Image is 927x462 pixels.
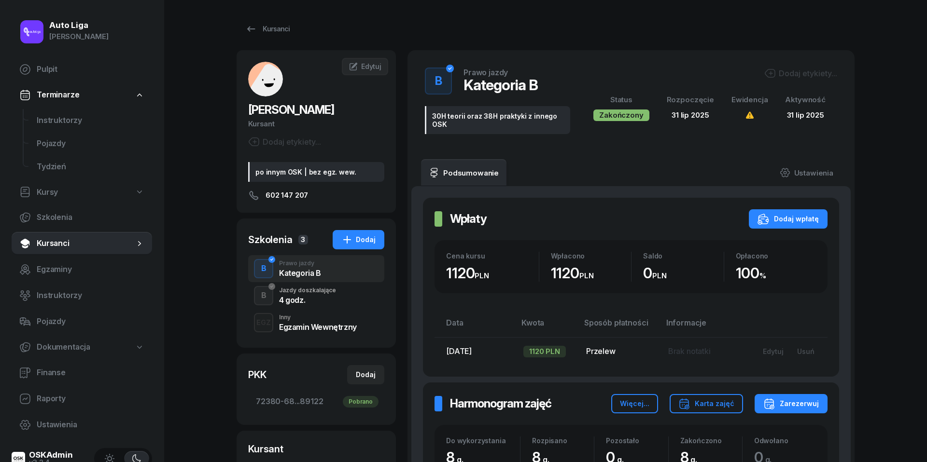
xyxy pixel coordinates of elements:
span: Brak notatki [668,346,711,356]
div: 0 [643,264,724,282]
button: EGZInnyEgzamin Wewnętrzny [248,309,384,336]
a: Kursy [12,181,152,204]
a: Edytuj [342,58,388,75]
button: Więcej... [611,394,658,413]
div: Kategoria B [463,76,538,94]
button: Edytuj [756,343,790,359]
span: Egzaminy [37,263,144,276]
div: Egzamin Wewnętrzny [279,323,357,331]
div: Dodaj [341,234,376,245]
a: Ustawienia [12,413,152,436]
span: Kursy [37,186,58,199]
div: Saldo [643,252,724,260]
small: PLN [652,271,667,280]
div: 1120 PLN [523,346,566,357]
div: [PERSON_NAME] [49,30,109,43]
div: Usuń [797,347,815,355]
div: OSKAdmin [29,451,73,459]
div: Kursant [248,442,384,456]
a: Egzaminy [12,258,152,281]
div: Zarezerwuj [763,398,819,409]
div: Cena kursu [446,252,539,260]
a: Pulpit [12,58,152,81]
div: Dodaj [356,369,376,380]
div: Odwołano [754,436,816,445]
span: Tydzień [37,161,144,173]
div: B [257,260,270,277]
span: 72380-68...89122 [256,395,377,408]
span: Pojazdy [37,137,144,150]
span: Raporty [37,393,144,405]
span: Pojazdy [37,315,144,328]
a: Instruktorzy [29,109,152,132]
a: Finanse [12,361,152,384]
small: % [759,271,766,280]
a: Pojazdy [12,310,152,333]
div: Kursant [248,118,384,130]
div: Do wykorzystania [446,436,520,445]
div: Dodaj wpłatę [758,213,819,225]
a: Ustawienia [772,159,841,186]
a: Szkolenia [12,206,152,229]
div: Auto Liga [49,21,109,29]
small: PLN [475,271,489,280]
div: 4 godz. [279,296,336,304]
span: [DATE] [446,346,472,356]
a: 602 147 207 [248,190,384,201]
div: Zakończony [593,109,649,121]
div: Rozpoczęcie [667,94,714,106]
div: Rozpisano [532,436,594,445]
div: Więcej... [620,398,649,409]
div: Karta zajęć [678,398,734,409]
span: Szkolenia [37,211,144,224]
span: Pulpit [37,63,144,76]
h2: Wpłaty [450,211,487,227]
div: Edytuj [763,347,784,355]
div: Prawo jazdy [279,260,321,266]
div: Pobrano [343,396,379,408]
a: Instruktorzy [12,284,152,307]
div: po innym OSK | bez egz. wew. [248,162,384,182]
button: BJazdy doszkalające4 godz. [248,282,384,309]
div: Inny [279,314,357,320]
div: Opłacono [736,252,816,260]
span: 602 147 207 [266,190,308,201]
button: Karta zajęć [670,394,743,413]
span: [PERSON_NAME] [248,103,334,117]
a: Kursanci [12,232,152,255]
th: Informacje [660,316,748,337]
span: Ustawienia [37,419,144,431]
a: Tydzień [29,155,152,178]
button: B [425,68,452,95]
th: Kwota [516,316,578,337]
div: Status [593,94,649,106]
div: Jazdy doszkalające [279,287,336,293]
button: B [254,259,273,278]
div: 31 lip 2025 [785,109,826,122]
div: Dodaj etykiety... [764,68,837,79]
div: Ewidencja [731,94,768,106]
div: 1120 [446,264,539,282]
span: 3 [298,235,308,245]
span: Instruktorzy [37,114,144,127]
th: Data [435,316,516,337]
div: 1120 [551,264,632,282]
div: Kursanci [245,23,290,35]
small: PLN [579,271,594,280]
div: Zakończono [680,436,742,445]
button: Dodaj etykiety... [248,136,321,148]
a: Kursanci [237,19,298,39]
button: Dodaj [347,365,384,384]
button: Dodaj wpłatę [749,209,828,229]
a: Dokumentacja [12,336,152,358]
div: B [431,71,446,91]
div: Prawo jazdy [463,68,508,76]
div: Aktywność [785,94,826,106]
div: PKK [248,368,267,381]
div: Kategoria B [279,269,321,277]
button: Usuń [790,343,821,359]
div: Pozostało [606,436,668,445]
span: 31 lip 2025 [672,110,709,120]
a: Pojazdy [29,132,152,155]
